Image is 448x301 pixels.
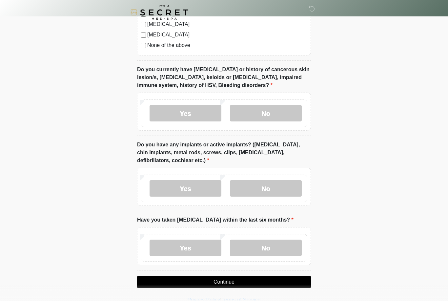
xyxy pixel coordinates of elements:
[137,276,311,288] button: Continue
[150,240,221,256] label: Yes
[230,180,302,197] label: No
[131,5,188,20] img: It's A Secret Med Spa Logo
[137,66,311,89] label: Do you currently have [MEDICAL_DATA] or history of cancerous skin lesion/s, [MEDICAL_DATA], keloi...
[141,32,146,38] input: [MEDICAL_DATA]
[147,41,307,49] label: None of the above
[150,105,221,121] label: Yes
[137,141,311,164] label: Do you have any implants or active implants? ([MEDICAL_DATA], chin implants, metal rods, screws, ...
[230,105,302,121] label: No
[137,216,294,224] label: Have you taken [MEDICAL_DATA] within the last six months?
[150,180,221,197] label: Yes
[141,22,146,27] input: [MEDICAL_DATA]
[141,43,146,48] input: None of the above
[147,31,307,39] label: [MEDICAL_DATA]
[230,240,302,256] label: No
